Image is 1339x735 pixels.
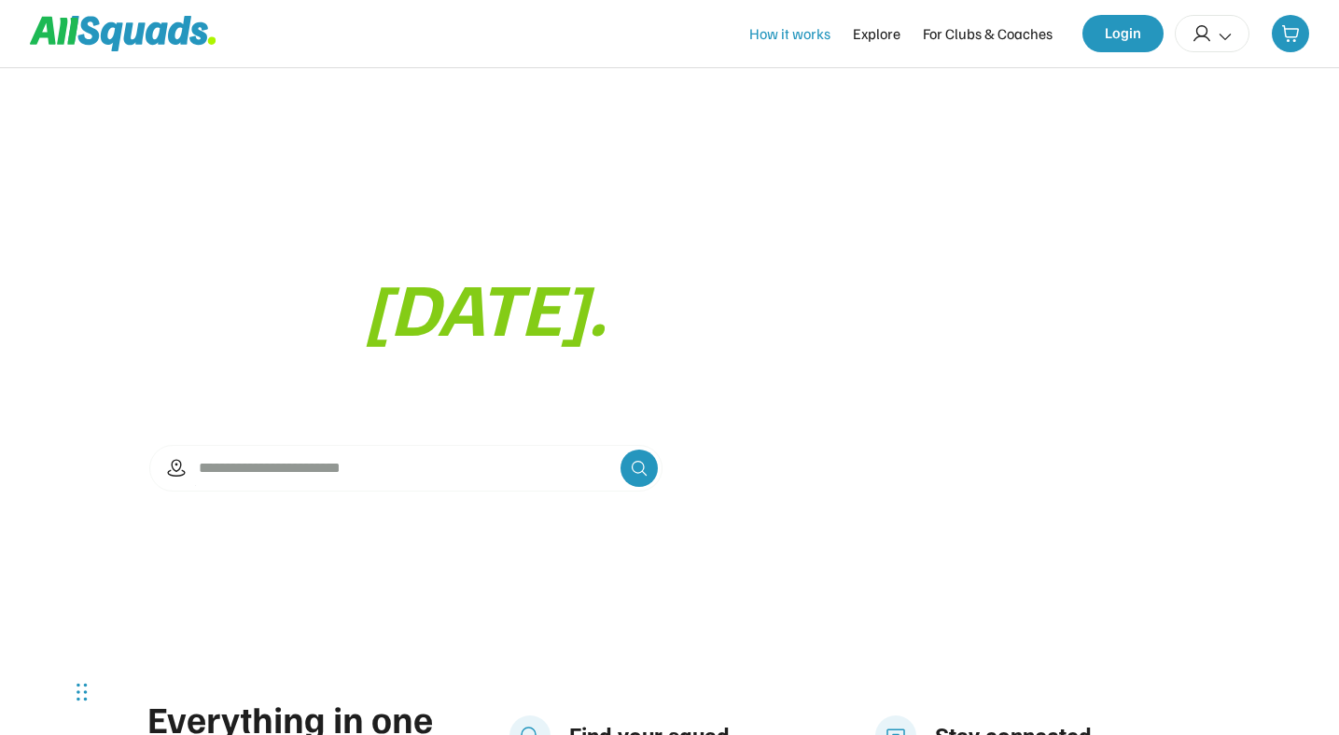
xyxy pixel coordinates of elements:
div: Discover coaches near you [175,503,345,525]
button: Login [1082,15,1164,52]
font: [DATE]. [364,259,607,353]
div: For Clubs & Coaches [923,22,1053,45]
div: How it works [749,22,830,45]
div: Explore [853,22,900,45]
div: Find your Squad [149,183,663,347]
img: shopping-cart-01%20%281%29.svg [1281,24,1300,43]
div: From Hot Shots to holiday camps, private lessons, and everything in between. [149,358,663,408]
